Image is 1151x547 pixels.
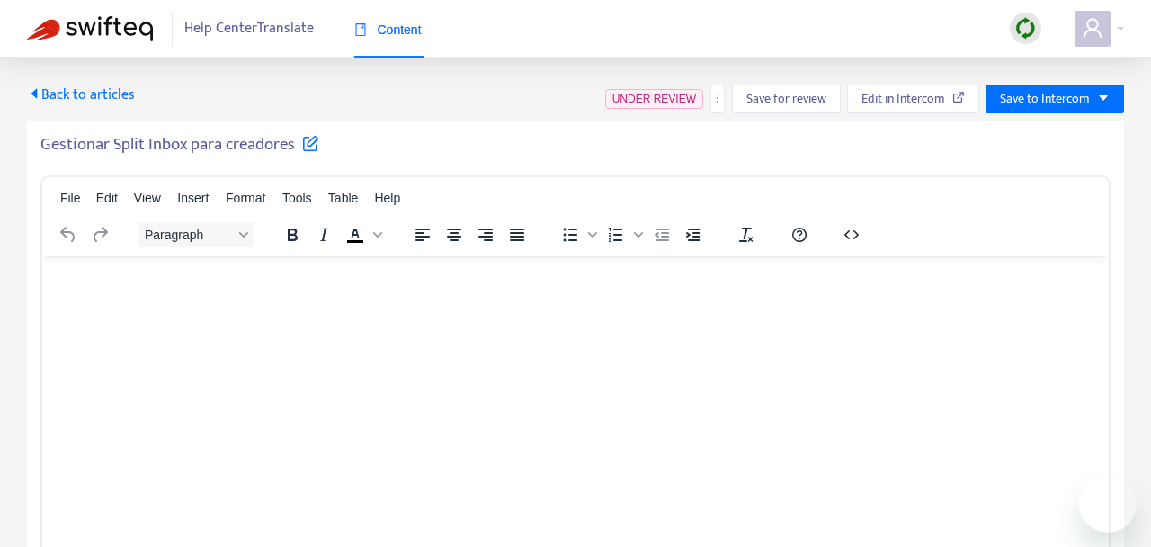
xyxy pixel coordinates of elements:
button: Align left [407,222,438,247]
span: Paragraph [145,228,233,242]
button: Bold [277,222,308,247]
span: View [134,191,161,205]
div: Bullet list [555,222,600,247]
span: Help [374,191,400,205]
button: Clear formatting [731,222,762,247]
span: user [1082,17,1103,39]
button: more [710,85,725,113]
img: Swifteq [27,16,153,41]
button: Increase indent [678,222,709,247]
span: more [711,92,724,104]
button: Help [784,222,815,247]
span: Insert [177,191,209,205]
span: Table [328,191,358,205]
span: File [60,191,81,205]
span: Content [354,22,422,37]
span: caret-left [27,86,41,101]
div: Numbered list [601,222,646,247]
button: Justify [502,222,532,247]
span: Help Center Translate [184,12,314,46]
span: Save to Intercom [1000,89,1090,109]
div: Text color Black [340,222,385,247]
span: Edit in Intercom [861,89,945,109]
button: Save for review [732,85,841,113]
span: Format [226,191,265,205]
span: Back to articles [27,83,135,107]
button: Align center [439,222,469,247]
button: Align right [470,222,501,247]
button: Decrease indent [647,222,677,247]
button: Italic [308,222,339,247]
img: sync.dc5367851b00ba804db3.png [1014,17,1037,40]
button: Save to Intercomcaret-down [986,85,1124,113]
button: Edit in Intercom [847,85,979,113]
iframe: Button to launch messaging window [1079,475,1137,533]
span: Tools [282,191,312,205]
span: caret-down [1097,92,1110,104]
button: Block Paragraph [138,222,254,247]
h5: Gestionar Split Inbox para creadores [40,134,319,156]
button: Undo [53,222,84,247]
button: Redo [85,222,115,247]
span: Save for review [746,89,826,109]
span: book [354,23,367,36]
span: UNDER REVIEW [612,93,696,105]
span: Edit [96,191,118,205]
